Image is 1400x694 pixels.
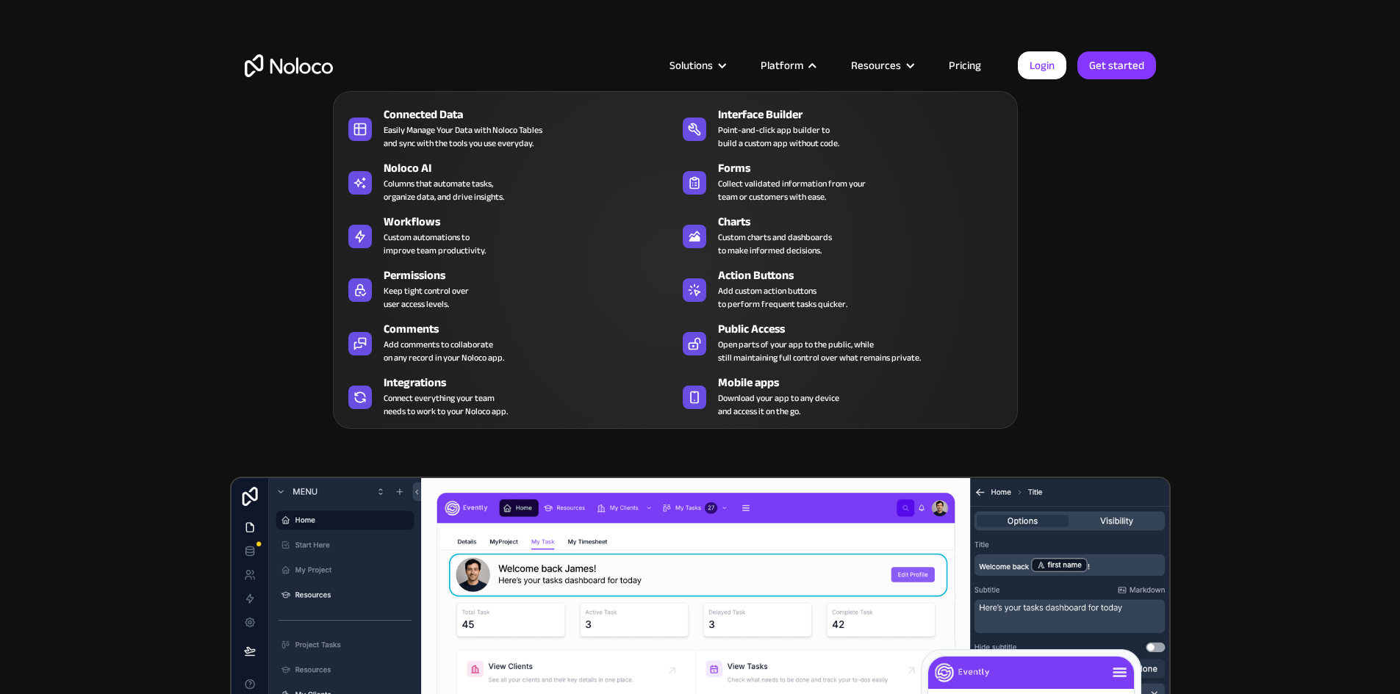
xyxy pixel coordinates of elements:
a: Action ButtonsAdd custom action buttonsto perform frequent tasks quicker. [675,264,1010,314]
a: Public AccessOpen parts of your app to the public, whilestill maintaining full control over what ... [675,317,1010,367]
div: Collect validated information from your team or customers with ease. [718,177,866,203]
div: Platform [742,56,833,75]
div: Connected Data [384,106,682,123]
a: home [245,54,333,77]
div: Solutions [651,56,742,75]
h2: Business Apps for Teams [245,151,1156,269]
div: Comments [384,320,682,338]
a: Pricing [930,56,999,75]
div: Point-and-click app builder to build a custom app without code. [718,123,839,150]
nav: Platform [333,71,1018,429]
div: Integrations [384,374,682,391]
a: Get started [1077,51,1156,79]
div: Interface Builder [718,106,1016,123]
div: Platform [761,56,803,75]
div: Open parts of your app to the public, while still maintaining full control over what remains priv... [718,338,921,364]
div: Keep tight control over user access levels. [384,284,469,311]
div: Resources [833,56,930,75]
div: Connect everything your team needs to work to your Noloco app. [384,391,508,418]
div: Action Buttons [718,267,1016,284]
a: Connected DataEasily Manage Your Data with Noloco Tablesand sync with the tools you use everyday. [341,103,675,153]
a: Interface BuilderPoint-and-click app builder tobuild a custom app without code. [675,103,1010,153]
div: Columns that automate tasks, organize data, and drive insights. [384,177,504,203]
div: Add custom action buttons to perform frequent tasks quicker. [718,284,847,311]
a: WorkflowsCustom automations toimprove team productivity. [341,210,675,260]
a: ChartsCustom charts and dashboardsto make informed decisions. [675,210,1010,260]
div: Noloco AI [384,159,682,177]
div: Permissions [384,267,682,284]
a: PermissionsKeep tight control overuser access levels. [341,264,675,314]
div: Workflows [384,213,682,231]
div: Add comments to collaborate on any record in your Noloco app. [384,338,504,364]
div: Custom charts and dashboards to make informed decisions. [718,231,832,257]
div: Solutions [670,56,713,75]
div: Easily Manage Your Data with Noloco Tables and sync with the tools you use everyday. [384,123,542,150]
a: CommentsAdd comments to collaborateon any record in your Noloco app. [341,317,675,367]
div: Public Access [718,320,1016,338]
div: Mobile apps [718,374,1016,391]
a: Login [1018,51,1066,79]
div: Charts [718,213,1016,231]
a: Mobile appsDownload your app to any deviceand access it on the go. [675,371,1010,421]
div: Forms [718,159,1016,177]
div: Custom automations to improve team productivity. [384,231,486,257]
a: FormsCollect validated information from yourteam or customers with ease. [675,156,1010,206]
a: IntegrationsConnect everything your teamneeds to work to your Noloco app. [341,371,675,421]
a: Noloco AIColumns that automate tasks,organize data, and drive insights. [341,156,675,206]
span: Download your app to any device and access it on the go. [718,391,839,418]
div: Resources [851,56,901,75]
